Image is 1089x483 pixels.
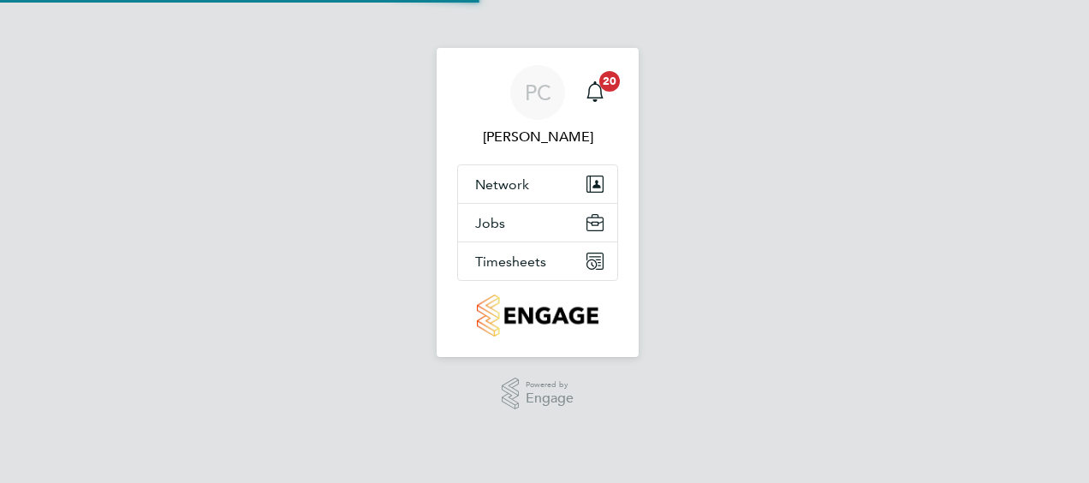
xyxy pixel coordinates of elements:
span: Paul Cronin [457,127,618,147]
nav: Main navigation [437,48,639,357]
span: PC [525,81,551,104]
span: 20 [599,71,620,92]
button: Jobs [458,204,617,241]
span: Jobs [475,215,505,231]
img: countryside-properties-logo-retina.png [477,295,598,337]
a: PC[PERSON_NAME] [457,65,618,147]
a: 20 [578,65,612,120]
span: Timesheets [475,253,546,270]
span: Network [475,176,529,193]
button: Timesheets [458,242,617,280]
span: Engage [526,391,574,406]
button: Network [458,165,617,203]
a: Go to home page [457,295,618,337]
a: Powered byEngage [502,378,574,410]
span: Powered by [526,378,574,392]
